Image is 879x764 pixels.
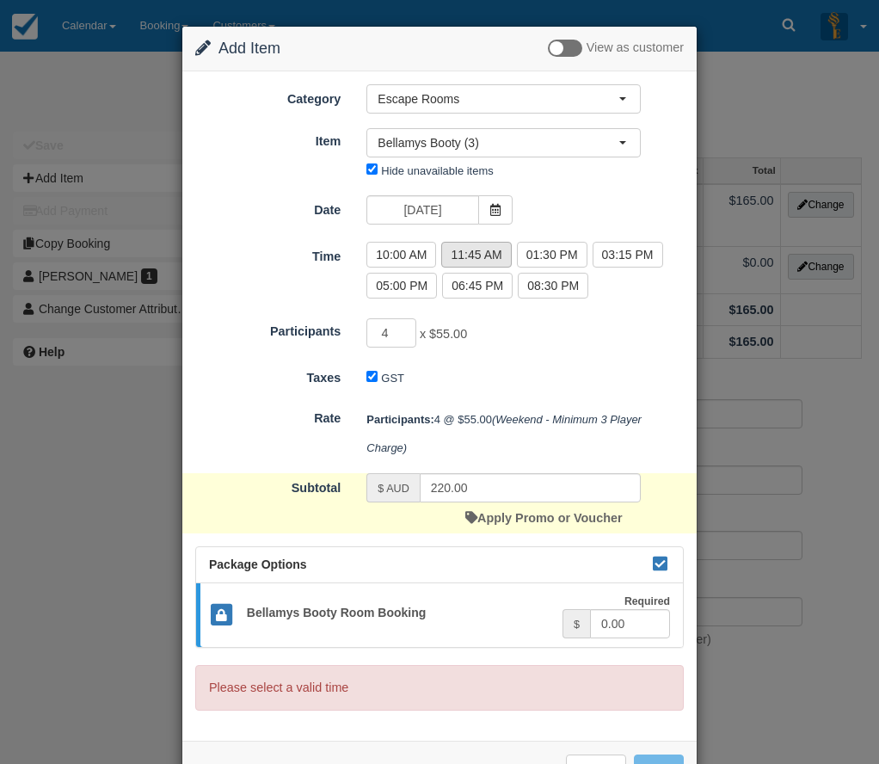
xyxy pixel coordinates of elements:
[182,195,353,219] label: Date
[420,328,467,342] span: x $55.00
[353,405,697,462] div: 4 @ $55.00
[378,483,409,495] small: $ AUD
[441,242,511,268] label: 11:45 AM
[209,558,307,571] span: Package Options
[378,134,618,151] span: Bellamys Booty (3)
[366,273,437,299] label: 05:00 PM
[587,41,684,55] span: View as customer
[381,372,404,385] label: GST
[234,607,562,619] h5: Bellamys Booty Room Booking
[182,404,353,428] label: Rate
[366,84,641,114] button: Escape Rooms
[182,363,353,387] label: Taxes
[518,273,588,299] label: 08:30 PM
[182,126,353,151] label: Item
[517,242,587,268] label: 01:30 PM
[366,128,641,157] button: Bellamys Booty (3)
[593,242,663,268] label: 03:15 PM
[366,242,436,268] label: 10:00 AM
[574,619,580,631] small: $
[378,90,618,108] span: Escape Rooms
[182,84,353,108] label: Category
[182,242,353,266] label: Time
[196,583,683,648] a: Bellamys Booty Room Booking Required $
[195,665,684,711] p: Please select a valid time
[182,317,353,341] label: Participants
[366,318,416,348] input: Participants
[381,164,493,177] label: Hide unavailable items
[465,511,622,525] a: Apply Promo or Voucher
[366,413,433,426] strong: Participants
[442,273,513,299] label: 06:45 PM
[182,473,353,497] label: Subtotal
[218,40,280,57] span: Add Item
[624,595,670,607] strong: Required
[366,413,644,454] em: (Weekend - Minimum 3 Player Charge)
